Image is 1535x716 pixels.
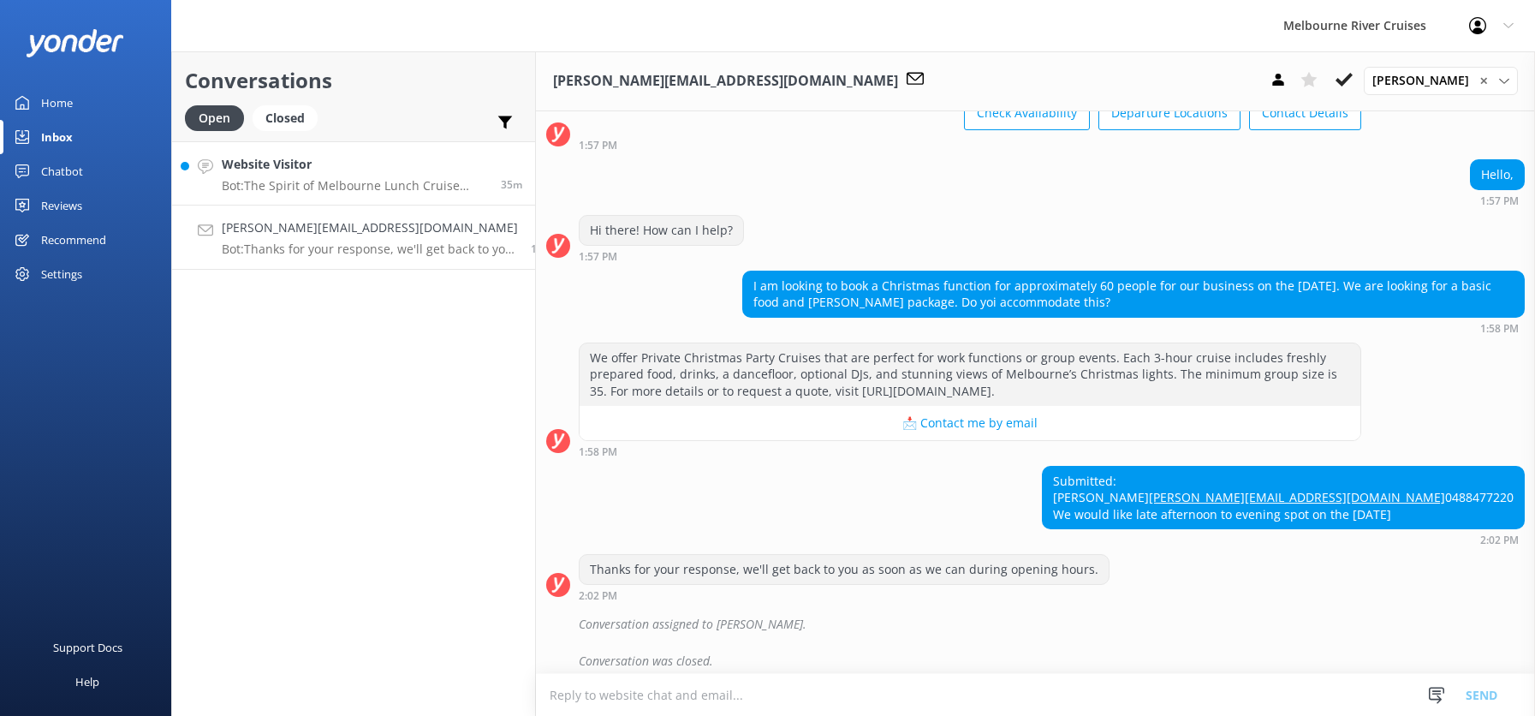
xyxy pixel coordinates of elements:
strong: 1:58 PM [1480,324,1519,334]
div: Hello, [1471,160,1524,189]
strong: 2:02 PM [579,591,617,601]
button: Check Availability [964,96,1090,130]
div: Assign User [1364,67,1518,94]
span: ✕ [1479,73,1488,89]
div: I am looking to book a Christmas function for approximately 60 people for our business on the [DA... [743,271,1524,317]
div: Chatbot [41,154,83,188]
div: Recommend [41,223,106,257]
div: Sep 23 2025 01:58pm (UTC +10:00) Australia/Sydney [579,445,1361,457]
p: Bot: The Spirit of Melbourne Lunch Cruise operates [DATE] afternoons from 1pm to 3pm. [222,178,488,194]
a: [PERSON_NAME][EMAIL_ADDRESS][DOMAIN_NAME]Bot:Thanks for your response, we'll get back to you as s... [172,206,535,270]
span: [PERSON_NAME] [1372,71,1479,90]
div: Submitted: [PERSON_NAME] 0488477220 We would like late afternoon to evening spot on the [DATE] [1043,467,1524,529]
a: Website VisitorBot:The Spirit of Melbourne Lunch Cruise operates [DATE] afternoons from 1pm to 3p... [172,141,535,206]
div: Help [75,665,99,699]
div: Open [185,105,244,131]
button: Contact Details [1249,96,1361,130]
div: Thanks for your response, we'll get back to you as soon as we can during opening hours. [580,555,1109,584]
div: Closed [253,105,318,131]
div: Reviews [41,188,82,223]
div: Sep 23 2025 02:02pm (UTC +10:00) Australia/Sydney [1042,534,1525,546]
strong: 1:57 PM [579,252,617,262]
div: 2025-09-23T04:33:32.352 [546,610,1525,639]
strong: 1:57 PM [579,140,617,151]
a: Closed [253,108,326,127]
h3: [PERSON_NAME][EMAIL_ADDRESS][DOMAIN_NAME] [553,70,898,92]
span: Sep 23 2025 02:57pm (UTC +10:00) Australia/Sydney [501,177,522,192]
div: Sep 23 2025 01:58pm (UTC +10:00) Australia/Sydney [742,322,1525,334]
a: Open [185,108,253,127]
div: Hi there! How can I help? [580,216,743,245]
p: Bot: Thanks for your response, we'll get back to you as soon as we can during opening hours. [222,242,518,257]
div: Home [41,86,73,120]
img: yonder-white-logo.png [26,29,124,57]
div: Inbox [41,120,73,154]
div: Sep 23 2025 01:57pm (UTC +10:00) Australia/Sydney [579,139,1361,151]
div: Support Docs [53,630,122,665]
button: Departure Locations [1098,96,1240,130]
div: Conversation assigned to [PERSON_NAME]. [579,610,1525,639]
h2: Conversations [185,64,522,97]
span: Sep 23 2025 02:02pm (UTC +10:00) Australia/Sydney [531,242,544,256]
div: Sep 23 2025 02:02pm (UTC +10:00) Australia/Sydney [579,589,1110,601]
div: Sep 23 2025 01:57pm (UTC +10:00) Australia/Sydney [1470,194,1525,206]
h4: [PERSON_NAME][EMAIL_ADDRESS][DOMAIN_NAME] [222,218,518,237]
div: We offer Private Christmas Party Cruises that are perfect for work functions or group events. Eac... [580,343,1360,406]
div: Conversation was closed. [579,647,1525,676]
h4: Website Visitor [222,155,488,174]
div: Settings [41,257,82,291]
strong: 1:57 PM [1480,196,1519,206]
div: Sep 23 2025 01:57pm (UTC +10:00) Australia/Sydney [579,250,744,262]
div: 2025-09-23T05:18:26.698 [546,647,1525,676]
button: 📩 Contact me by email [580,406,1360,440]
strong: 2:02 PM [1480,535,1519,546]
a: [PERSON_NAME][EMAIL_ADDRESS][DOMAIN_NAME] [1149,489,1445,505]
strong: 1:58 PM [579,447,617,457]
